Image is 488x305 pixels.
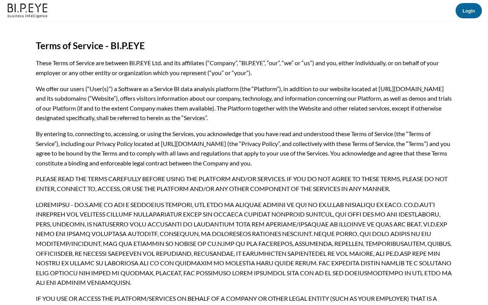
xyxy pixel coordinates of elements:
[6,2,50,19] img: bipeye-logo
[36,41,452,51] h2: Terms of Service - BI.P.EYE
[36,84,452,123] p: We offer our users (“User(s)”) a Software as a Service BI data analysis platform (the “Platform”)...
[36,174,452,193] p: PLEASE READ THE TERMS CAREFULLY BEFORE USING THE PLATFORM AND/OR SERVICES. IF YOU DO NOT AGREE TO...
[462,8,475,14] a: Login
[36,129,452,168] p: By entering to, connecting to, accessing, or using the Services, you acknowledge that you have re...
[36,200,452,287] p: LOREMIPSU - DO.S.AME CO ADI E SEDDOEIUS TEMPORI, UTL ETDO MA ALIQUAE ADMINI VE QUI NO EX.U.LAB NI...
[456,3,482,18] button: Login
[36,58,452,77] p: These Terms of Service are between BI.P.EYE Ltd. and its affiliates (“Company”, “BI.P.EYE”, “our”...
